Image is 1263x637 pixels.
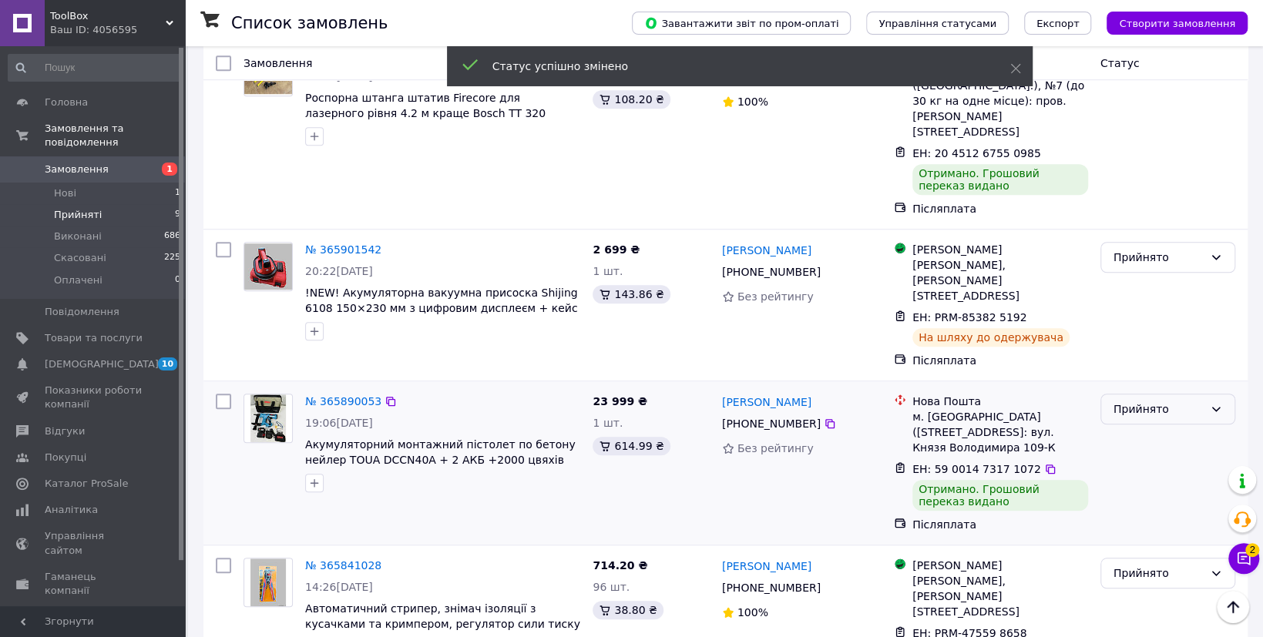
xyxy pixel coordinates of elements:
button: Управління статусами [866,12,1009,35]
div: 614.99 ₴ [593,437,670,455]
span: Замовлення [244,57,312,69]
a: Створити замовлення [1091,16,1248,28]
span: Створити замовлення [1119,18,1235,29]
div: Отримано. Грошовий переказ видано [912,164,1088,195]
div: м. [GEOGRAPHIC_DATA] ([GEOGRAPHIC_DATA].), №7 (до 30 кг на одне місце): пров. [PERSON_NAME][STREE... [912,62,1088,139]
span: 20:22[DATE] [305,265,373,277]
span: Прийняті [54,208,102,222]
span: 1 [175,186,180,200]
span: 1 шт. [593,265,623,277]
span: 2 699 ₴ [593,243,640,256]
a: № 365901542 [305,243,381,256]
div: Післяплата [912,517,1088,532]
span: Скасовані [54,251,106,265]
img: Фото товару [250,558,287,606]
div: [PERSON_NAME], [PERSON_NAME][STREET_ADDRESS] [912,257,1088,303]
span: Замовлення [45,163,109,176]
span: Статус [1100,57,1140,69]
button: Чат з покупцем2 [1228,543,1259,574]
a: Акумуляторний монтажний пістолет по бетону нейлер TOUA DCCN40A + 2 АКБ +2000 цвяхів [305,438,576,466]
span: Замовлення та повідомлення [45,122,185,149]
button: Створити замовлення [1107,12,1248,35]
span: 100% [737,606,768,619]
a: Фото товару [244,558,293,607]
span: Без рейтингу [737,290,814,303]
span: Аналітика [45,503,98,517]
a: Роспорна штанга штатив Firecore для лазерного рівня 4.2 м краще Bosch TT 320 [305,92,546,119]
div: м. [GEOGRAPHIC_DATA] ([STREET_ADDRESS]: вул. Князя Володимира 109-К [912,409,1088,455]
span: 96 шт. [593,581,630,593]
span: ЕН: PRM-85382 5192 [912,311,1026,324]
a: [PERSON_NAME] [722,394,811,410]
a: !NEW! Акумуляторна вакуумна присоска Shijing 6108 150×230 мм з цифровим дисплеєм + кейс (6108) [305,287,578,330]
div: [PERSON_NAME] [912,558,1088,573]
span: 2 [1245,543,1259,557]
span: Без рейтингу [737,442,814,454]
span: Повідомлення [45,305,119,319]
button: Наверх [1217,591,1249,623]
a: Фото товару [244,394,293,443]
input: Пошук [8,54,182,82]
span: Управління сайтом [45,529,143,557]
div: Післяплата [912,201,1088,216]
span: 100% [737,96,768,108]
span: ToolBox [50,9,166,23]
div: Нова Пошта [912,394,1088,409]
div: Отримано. Грошовий переказ видано [912,480,1088,511]
span: 23 999 ₴ [593,395,647,407]
div: На шляху до одержувача [912,328,1070,347]
div: Прийнято [1114,401,1204,417]
span: 10 [158,357,177,370]
div: Ваш ID: 4056595 [50,23,185,37]
span: 1 [162,163,177,176]
span: 686 [164,230,180,243]
div: [PHONE_NUMBER] [719,261,824,283]
span: Каталог ProSale [45,477,128,491]
img: Фото товару [244,243,292,289]
div: [PHONE_NUMBER] [719,577,824,598]
div: [PERSON_NAME], [PERSON_NAME][STREET_ADDRESS] [912,573,1088,619]
a: № 365890053 [305,395,381,407]
div: Прийнято [1114,249,1204,266]
span: Показники роботи компанії [45,384,143,411]
span: Покупці [45,451,86,464]
div: Післяплата [912,353,1088,368]
span: ЕН: 59 0014 7317 1072 [912,463,1041,475]
a: [PERSON_NAME] [722,558,811,574]
span: 1 шт. [593,417,623,429]
a: № 365841028 [305,559,381,572]
span: Експорт [1036,18,1080,29]
span: 9 [175,208,180,222]
a: Фото товару [244,242,293,291]
span: 714.20 ₴ [593,559,647,572]
img: Фото товару [250,394,286,442]
div: 108.20 ₴ [593,90,670,109]
span: Головна [45,96,88,109]
span: 19:06[DATE] [305,417,373,429]
span: Оплачені [54,273,102,287]
div: [PERSON_NAME] [912,242,1088,257]
div: [PHONE_NUMBER] [719,413,824,434]
span: Товари та послуги [45,331,143,345]
span: Управління статусами [878,18,996,29]
span: ЕН: 20 4512 6755 0985 [912,147,1041,159]
a: [PERSON_NAME] [722,243,811,258]
h1: Список замовлень [231,14,388,32]
div: Прийнято [1114,565,1204,582]
span: Гаманець компанії [45,570,143,598]
span: 0 [175,273,180,287]
div: 143.86 ₴ [593,285,670,303]
div: Статус успішно змінено [492,59,972,74]
span: [DEMOGRAPHIC_DATA] [45,357,159,371]
span: Нові [54,186,76,200]
span: Завантажити звіт по пром-оплаті [644,16,838,30]
span: 225 [164,251,180,265]
span: Виконані [54,230,102,243]
span: Відгуки [45,424,85,438]
span: 14:26[DATE] [305,581,373,593]
button: Експорт [1024,12,1092,35]
button: Завантажити звіт по пром-оплаті [632,12,851,35]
